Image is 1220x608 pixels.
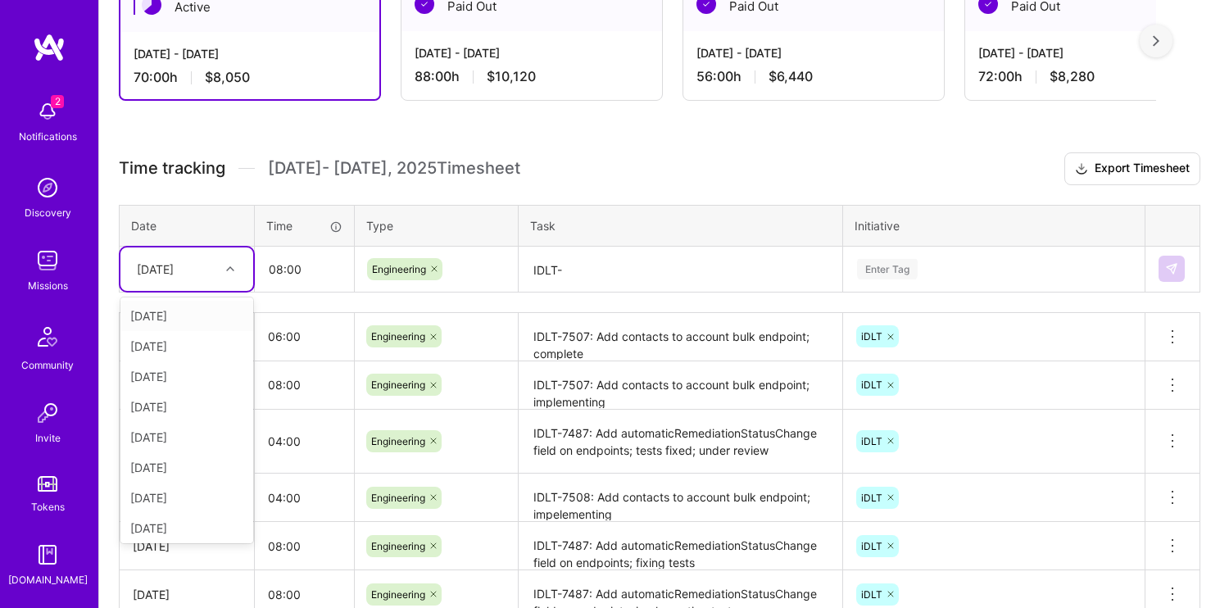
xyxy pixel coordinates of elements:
div: [DATE] [120,422,253,452]
div: Notifications [19,128,77,145]
div: Discovery [25,204,71,221]
div: [DATE] [133,538,241,555]
img: guide book [31,538,64,571]
div: [DOMAIN_NAME] [8,571,88,588]
img: Submit [1165,262,1178,275]
div: [DATE] - [DATE] [134,45,366,62]
span: $8,050 [205,69,250,86]
span: $8,280 [1050,68,1095,85]
img: right [1153,35,1159,47]
div: 72:00 h [978,68,1213,85]
button: Export Timesheet [1064,152,1200,185]
div: Missions [28,277,68,294]
span: Engineering [371,379,425,391]
img: teamwork [31,244,64,277]
textarea: IDLT- [520,248,841,292]
span: Engineering [372,263,426,275]
span: iDLT [861,435,882,447]
div: [DATE] [120,513,253,543]
span: $10,120 [487,68,536,85]
div: [DATE] [120,483,253,513]
div: Initiative [855,217,1133,234]
div: 56:00 h [696,68,931,85]
span: iDLT [861,379,882,391]
img: logo [33,33,66,62]
div: [DATE] [137,261,174,278]
span: 2 [51,95,64,108]
div: Time [266,217,342,234]
img: tokens [38,476,57,492]
i: icon Chevron [226,265,234,273]
div: [DATE] - [DATE] [696,44,931,61]
img: Invite [31,397,64,429]
span: Engineering [371,492,425,504]
textarea: IDLT-7487: Add automaticRemediationStatusChange field on endpoints; fixing tests [520,524,841,569]
div: [DATE] [120,301,253,331]
span: iDLT [861,540,882,552]
input: HH:MM [255,524,354,568]
div: [DATE] [120,331,253,361]
textarea: IDLT-7507: Add contacts to account bulk endpoint; implementing [520,363,841,408]
input: HH:MM [256,247,353,291]
div: [DATE] [120,361,253,392]
span: Engineering [371,540,425,552]
div: [DATE] - [DATE] [978,44,1213,61]
textarea: IDLT-7508: Add contacts to account bulk endpoint; impelementing [520,475,841,520]
span: Engineering [371,330,425,343]
textarea: IDLT-7487: Add automaticRemediationStatusChange field on endpoints; tests fixed; under review [520,411,841,473]
div: [DATE] [120,392,253,422]
img: discovery [31,171,64,204]
span: [DATE] - [DATE] , 2025 Timesheet [268,158,520,179]
span: Engineering [371,435,425,447]
div: 70:00 h [134,69,366,86]
span: iDLT [861,492,882,504]
div: 88:00 h [415,68,649,85]
div: Tokens [31,498,65,515]
th: Date [120,205,255,246]
span: Time tracking [119,158,225,179]
input: HH:MM [255,476,354,520]
img: bell [31,95,64,128]
div: Invite [35,429,61,447]
textarea: IDLT-7507: Add contacts to account bulk endpoint; complete [520,315,841,360]
span: $6,440 [769,68,813,85]
span: iDLT [861,588,882,601]
div: [DATE] - [DATE] [415,44,649,61]
input: HH:MM [255,363,354,406]
input: HH:MM [255,315,354,358]
th: Type [355,205,519,246]
th: Task [519,205,843,246]
input: HH:MM [255,420,354,463]
img: Community [28,317,67,356]
i: icon Download [1075,161,1088,178]
div: Community [21,356,74,374]
div: Enter Tag [857,256,918,282]
span: Engineering [371,588,425,601]
span: iDLT [861,330,882,343]
div: [DATE] [133,586,241,603]
div: [DATE] [120,452,253,483]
